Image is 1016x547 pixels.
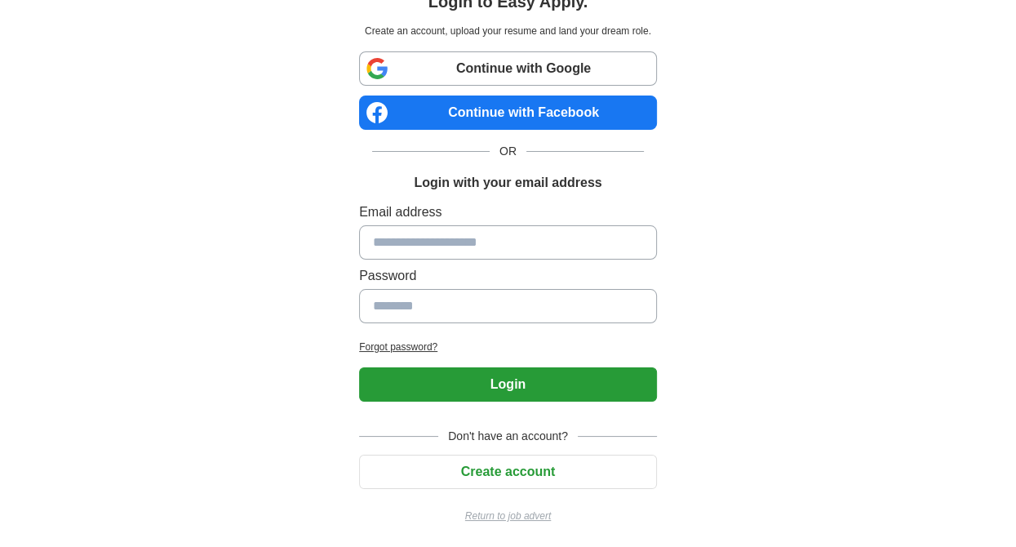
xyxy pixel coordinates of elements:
[359,340,657,354] a: Forgot password?
[362,24,654,38] p: Create an account, upload your resume and land your dream role.
[490,143,526,160] span: OR
[359,266,657,286] label: Password
[359,96,657,130] a: Continue with Facebook
[359,51,657,86] a: Continue with Google
[414,173,601,193] h1: Login with your email address
[359,455,657,489] button: Create account
[359,367,657,402] button: Login
[359,202,657,222] label: Email address
[438,428,578,445] span: Don't have an account?
[359,509,657,523] a: Return to job advert
[359,465,657,478] a: Create account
